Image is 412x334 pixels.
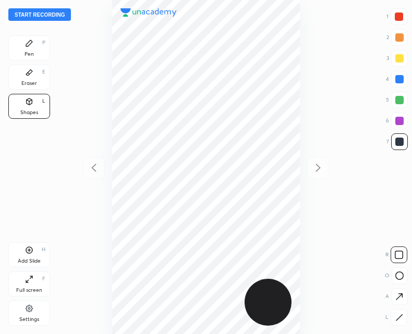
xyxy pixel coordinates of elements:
[19,317,39,322] div: Settings
[42,40,45,45] div: P
[42,98,45,104] div: L
[21,81,37,86] div: Eraser
[16,288,42,293] div: Full screen
[385,246,407,263] div: R
[386,8,407,25] div: 1
[20,110,38,115] div: Shapes
[8,8,71,21] button: Start recording
[42,247,45,252] div: H
[385,267,408,284] div: O
[120,8,177,17] img: logo.38c385cc.svg
[385,288,408,305] div: A
[386,113,408,129] div: 6
[386,133,408,150] div: 7
[42,276,45,281] div: F
[385,309,407,326] div: L
[386,92,408,108] div: 5
[386,50,408,67] div: 3
[42,69,45,75] div: E
[25,52,34,57] div: Pen
[18,258,41,264] div: Add Slide
[386,29,408,46] div: 2
[386,71,408,88] div: 4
